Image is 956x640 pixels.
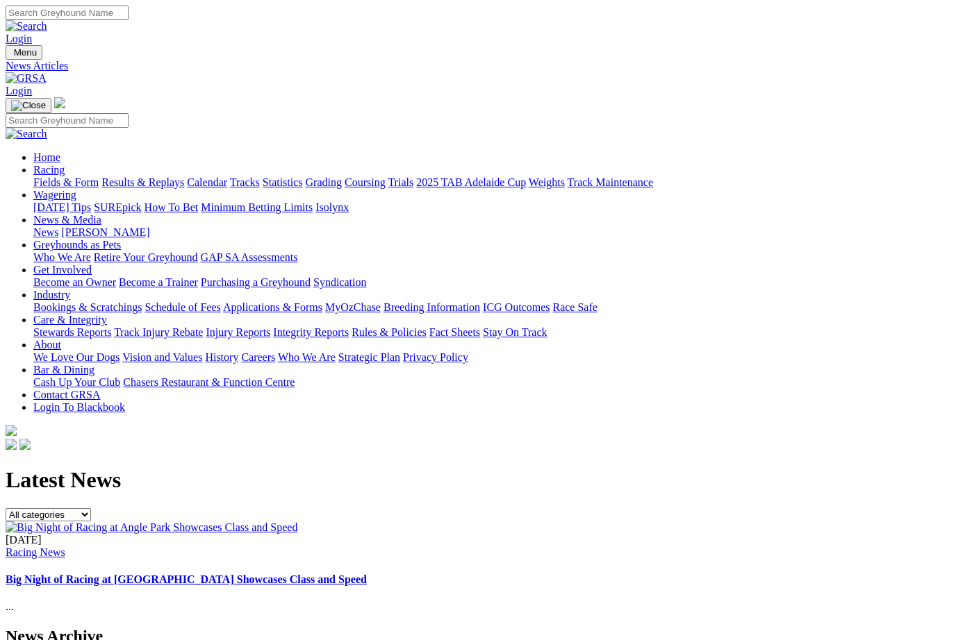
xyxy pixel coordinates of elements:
[33,364,94,376] a: Bar & Dining
[114,326,203,338] a: Track Injury Rebate
[6,45,42,60] button: Toggle navigation
[33,401,125,413] a: Login To Blackbook
[6,60,950,72] a: News Articles
[6,534,42,546] span: [DATE]
[313,276,366,288] a: Syndication
[119,276,198,288] a: Become a Trainer
[33,351,950,364] div: About
[33,251,950,264] div: Greyhounds as Pets
[338,351,400,363] a: Strategic Plan
[14,47,37,58] span: Menu
[33,214,101,226] a: News & Media
[6,85,32,96] a: Login
[6,573,367,585] a: Big Night of Racing at [GEOGRAPHIC_DATA] Showcases Class and Speed
[529,176,565,188] a: Weights
[6,6,129,20] input: Search
[123,376,295,388] a: Chasers Restaurant & Function Centre
[6,20,47,33] img: Search
[6,546,65,558] a: Racing News
[278,351,336,363] a: Who We Are
[33,389,100,401] a: Contact GRSA
[33,376,120,388] a: Cash Up Your Club
[201,251,298,263] a: GAP SA Assessments
[101,176,184,188] a: Results & Replays
[33,351,119,363] a: We Love Our Dogs
[483,301,550,313] a: ICG Outcomes
[122,351,202,363] a: Vision and Values
[403,351,468,363] a: Privacy Policy
[345,176,386,188] a: Coursing
[33,201,91,213] a: [DATE] Tips
[201,201,313,213] a: Minimum Betting Limits
[33,164,65,176] a: Racing
[6,128,47,140] img: Search
[33,239,121,251] a: Greyhounds as Pets
[145,301,220,313] a: Schedule of Fees
[263,176,303,188] a: Statistics
[33,251,91,263] a: Who We Are
[33,314,107,326] a: Care & Integrity
[6,98,51,113] button: Toggle navigation
[33,264,92,276] a: Get Involved
[6,113,129,128] input: Search
[33,289,70,301] a: Industry
[19,439,31,450] img: twitter.svg
[6,425,17,436] img: logo-grsa-white.png
[94,201,141,213] a: SUREpick
[33,226,58,238] a: News
[33,339,61,351] a: About
[6,467,950,493] h1: Latest News
[6,72,47,85] img: GRSA
[54,97,65,108] img: logo-grsa-white.png
[33,151,60,163] a: Home
[145,201,199,213] a: How To Bet
[306,176,342,188] a: Grading
[33,189,76,201] a: Wagering
[33,201,950,214] div: Wagering
[33,226,950,239] div: News & Media
[6,439,17,450] img: facebook.svg
[33,176,950,189] div: Racing
[223,301,322,313] a: Applications & Forms
[61,226,149,238] a: [PERSON_NAME]
[94,251,198,263] a: Retire Your Greyhound
[33,276,950,289] div: Get Involved
[6,33,32,44] a: Login
[6,521,297,534] img: Big Night of Racing at Angle Park Showcases Class and Speed
[230,176,260,188] a: Tracks
[33,326,111,338] a: Stewards Reports
[273,326,349,338] a: Integrity Reports
[429,326,480,338] a: Fact Sheets
[416,176,526,188] a: 2025 TAB Adelaide Cup
[483,326,547,338] a: Stay On Track
[384,301,480,313] a: Breeding Information
[325,301,381,313] a: MyOzChase
[11,100,46,111] img: Close
[187,176,227,188] a: Calendar
[33,176,99,188] a: Fields & Form
[552,301,597,313] a: Race Safe
[352,326,427,338] a: Rules & Policies
[315,201,349,213] a: Isolynx
[33,276,116,288] a: Become an Owner
[201,276,311,288] a: Purchasing a Greyhound
[568,176,653,188] a: Track Maintenance
[388,176,413,188] a: Trials
[33,326,950,339] div: Care & Integrity
[6,534,950,614] div: ...
[241,351,275,363] a: Careers
[206,326,270,338] a: Injury Reports
[33,301,950,314] div: Industry
[205,351,238,363] a: History
[33,376,950,389] div: Bar & Dining
[33,301,142,313] a: Bookings & Scratchings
